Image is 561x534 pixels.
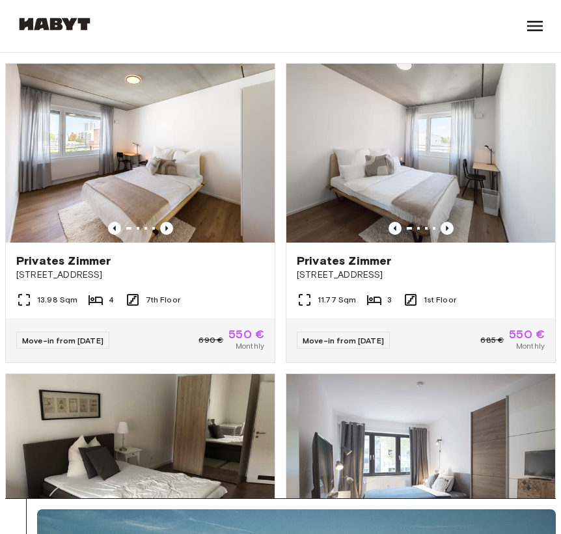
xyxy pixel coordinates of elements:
img: Marketing picture of unit DE-04-037-003-02Q [286,64,555,243]
span: Monthly [516,340,545,352]
span: 13.98 Sqm [37,294,77,306]
button: Previous image [441,222,454,235]
span: 550 € [228,328,264,340]
span: [STREET_ADDRESS] [16,269,264,282]
img: Habyt [16,18,94,31]
span: 4 [109,294,114,306]
span: Move-in from [DATE] [303,336,384,345]
span: Monthly [236,340,264,352]
span: 1st Floor [424,294,456,306]
span: Move-in from [DATE] [22,336,103,345]
span: Privates Zimmer [297,253,391,269]
span: 7th Floor [146,294,180,306]
span: Privates Zimmer [16,253,111,269]
span: 550 € [509,328,545,340]
button: Previous image [160,222,173,235]
a: Marketing picture of unit DE-04-037-003-02QPrevious imagePrevious imagePrivates Zimmer[STREET_ADD... [286,63,556,363]
a: Marketing picture of unit DE-04-037-032-04QPrevious imagePrevious imagePrivates Zimmer[STREET_ADD... [5,63,275,363]
span: 11.77 Sqm [318,294,356,306]
img: Marketing picture of unit DE-04-037-032-04Q [6,64,275,243]
span: 3 [387,294,392,306]
button: Previous image [389,222,402,235]
button: Previous image [108,222,121,235]
span: 690 € [198,334,223,346]
span: [STREET_ADDRESS] [297,269,545,282]
span: 685 € [480,334,504,346]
